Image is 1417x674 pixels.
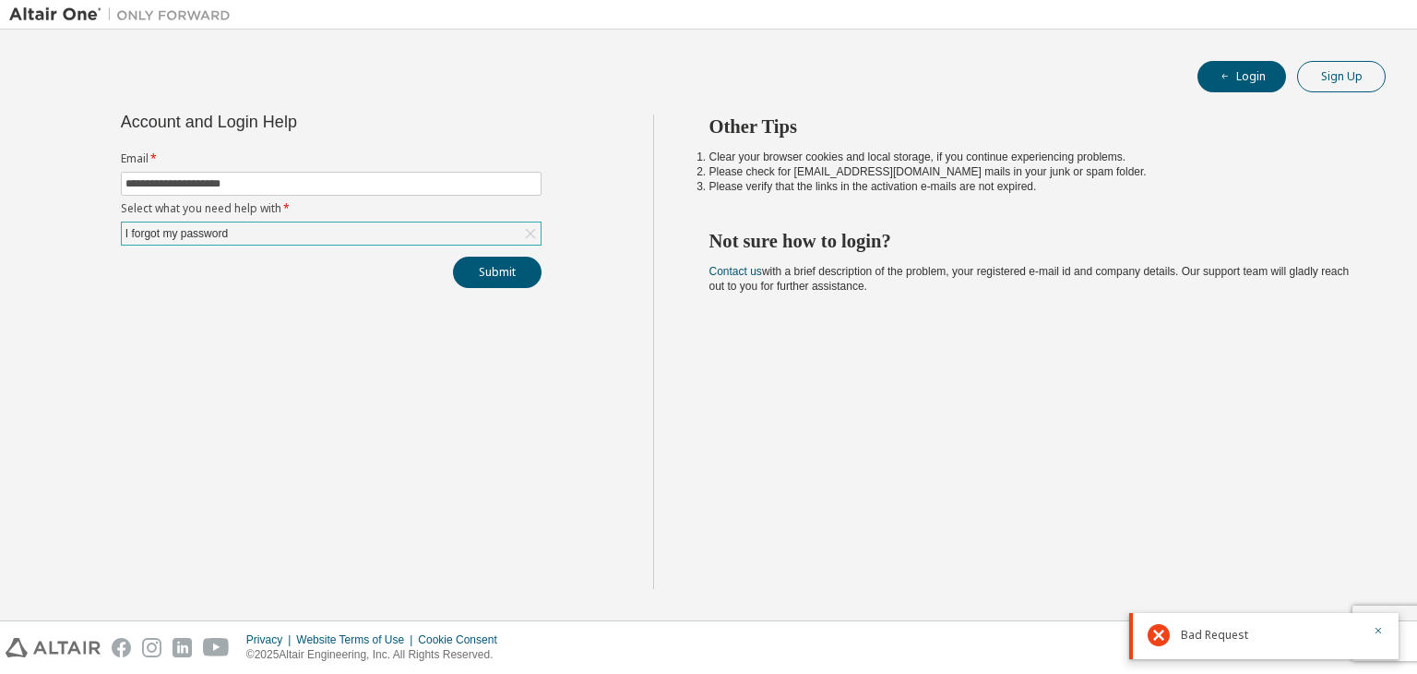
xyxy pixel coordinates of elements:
[1181,628,1248,643] span: Bad Request
[173,638,192,657] img: linkedin.svg
[709,114,1353,138] h2: Other Tips
[709,265,1350,293] span: with a brief description of the problem, your registered e-mail id and company details. Our suppo...
[709,150,1353,164] li: Clear your browser cookies and local storage, if you continue experiencing problems.
[6,638,101,657] img: altair_logo.svg
[418,632,507,647] div: Cookie Consent
[121,114,458,129] div: Account and Login Help
[112,638,131,657] img: facebook.svg
[709,164,1353,179] li: Please check for [EMAIL_ADDRESS][DOMAIN_NAME] mails in your junk or spam folder.
[246,632,296,647] div: Privacy
[246,647,508,663] p: © 2025 Altair Engineering, Inc. All Rights Reserved.
[1297,61,1386,92] button: Sign Up
[121,151,542,166] label: Email
[296,632,418,647] div: Website Terms of Use
[1197,61,1286,92] button: Login
[121,201,542,216] label: Select what you need help with
[709,179,1353,194] li: Please verify that the links in the activation e-mails are not expired.
[453,257,542,288] button: Submit
[122,223,541,245] div: I forgot my password
[9,6,240,24] img: Altair One
[142,638,161,657] img: instagram.svg
[709,229,1353,253] h2: Not sure how to login?
[203,638,230,657] img: youtube.svg
[709,265,762,278] a: Contact us
[123,223,231,244] div: I forgot my password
